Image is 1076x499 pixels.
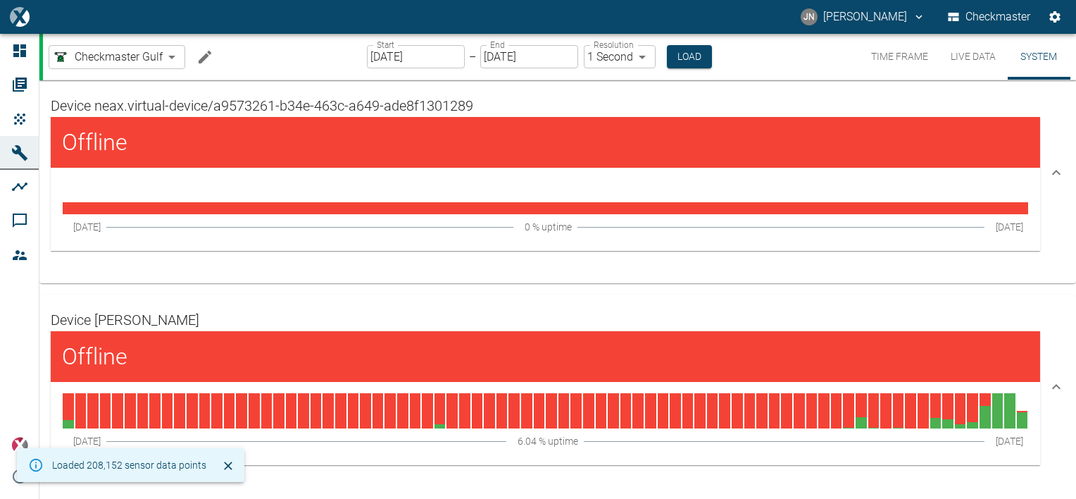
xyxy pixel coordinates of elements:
a: Checkmaster Gulf [52,49,163,66]
span: [DATE] [73,434,101,448]
button: Time Frame [860,34,939,80]
button: Checkmaster [945,4,1034,30]
input: MM/DD/YYYY [367,45,465,68]
button: Settings [1042,4,1068,30]
div: Device [PERSON_NAME]Offline[DATE]6.04 % uptime[DATE] [39,295,1076,479]
span: 0 % uptime [525,220,572,234]
span: 6.04 % uptime [518,434,578,448]
h4: Offline [62,128,304,156]
h6: Device [PERSON_NAME] [51,309,1040,331]
p: – [469,49,476,65]
img: Xplore Logo [11,437,28,454]
div: Loaded 208,152 sensor data points [52,452,206,478]
img: logo [10,7,29,26]
button: System [1007,34,1070,80]
button: Load [667,45,712,68]
button: jayan.nair@neuman-esser.ae [799,4,927,30]
label: Resolution [594,39,633,51]
h4: Offline [62,343,304,371]
button: Edit machine [191,43,219,71]
span: [DATE] [996,220,1023,234]
span: [DATE] [73,220,101,234]
h6: Device neax.virtual-device/a9573261-b34e-463c-a649-ade8f1301289 [51,94,1040,117]
div: Device neax.virtual-device/a9573261-b34e-463c-a649-ade8f1301289Offline[DATE]0 % uptime[DATE] [39,80,1076,265]
label: End [490,39,504,51]
label: Start [377,39,394,51]
button: Live Data [939,34,1007,80]
button: Close [218,455,239,476]
input: MM/DD/YYYY [480,45,578,68]
span: [DATE] [996,434,1023,448]
div: JN [801,8,818,25]
span: Checkmaster Gulf [75,49,163,65]
div: 1 Second [584,45,656,68]
div: Device neax.virtual-device/a9573261-b34e-463c-a649-ade8f1301289Offline[DATE]0 % uptime[DATE] [39,265,1076,283]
